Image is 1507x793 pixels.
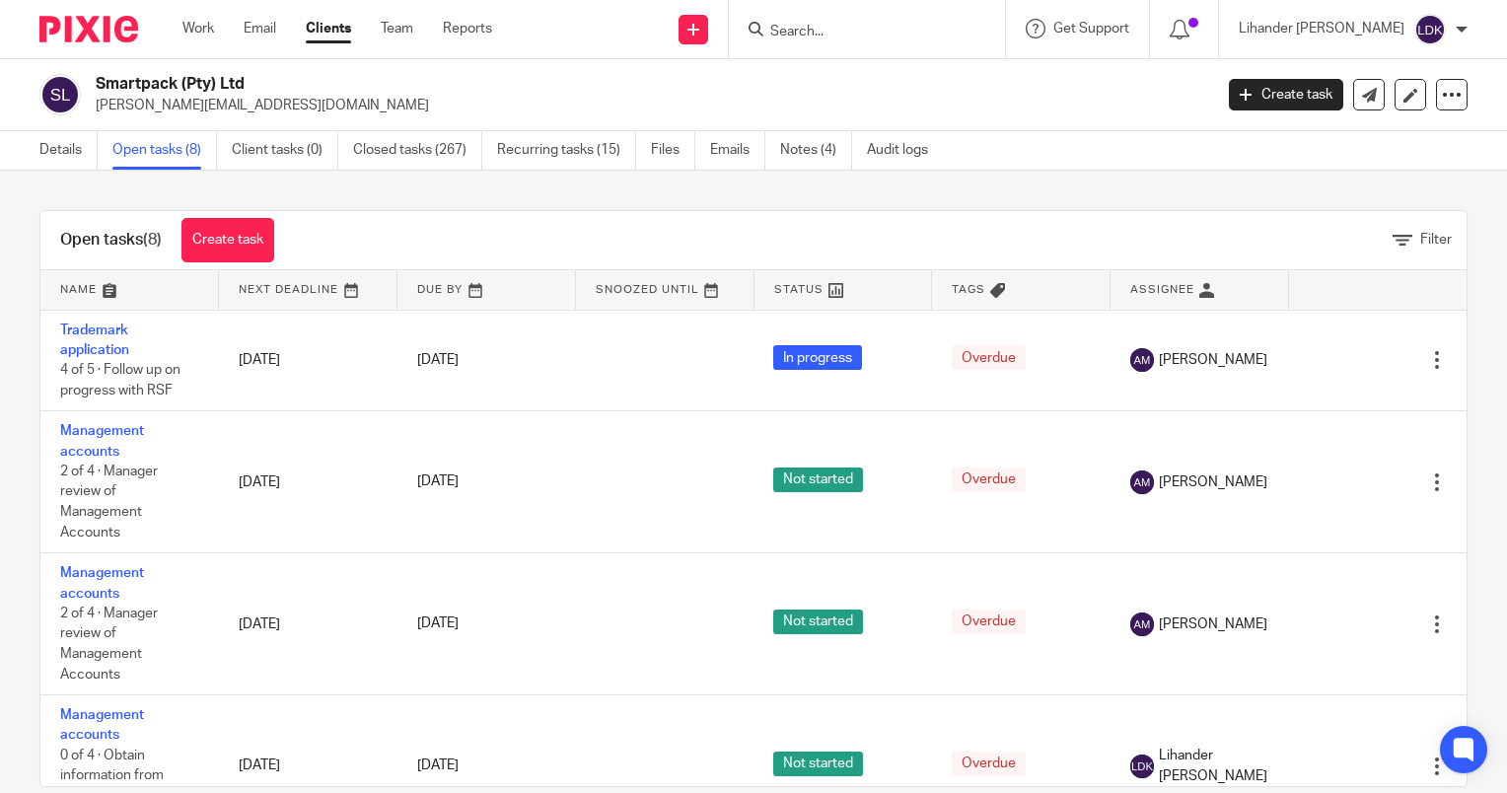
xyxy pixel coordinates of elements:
a: Closed tasks (267) [353,131,482,170]
span: [DATE] [417,475,459,489]
span: Filter [1420,233,1452,247]
span: Lihander [PERSON_NAME] [1159,746,1269,786]
span: Get Support [1053,22,1129,36]
a: Client tasks (0) [232,131,338,170]
a: Management accounts [60,424,144,458]
span: Not started [773,752,863,776]
a: Audit logs [867,131,943,170]
span: (8) [143,232,162,248]
p: Lihander [PERSON_NAME] [1239,19,1404,38]
img: svg%3E [1130,348,1154,372]
a: Management accounts [60,708,144,742]
span: Status [774,284,824,295]
a: Reports [443,19,492,38]
img: svg%3E [1130,470,1154,494]
input: Search [768,24,946,41]
a: Details [39,131,98,170]
a: Work [182,19,214,38]
a: Notes (4) [780,131,852,170]
span: Overdue [952,468,1026,492]
a: Create task [181,218,274,262]
td: [DATE] [219,553,397,695]
p: [PERSON_NAME][EMAIL_ADDRESS][DOMAIN_NAME] [96,96,1199,115]
span: 2 of 4 · Manager review of Management Accounts [60,607,158,682]
a: Email [244,19,276,38]
span: Overdue [952,752,1026,776]
a: Team [381,19,413,38]
a: Recurring tasks (15) [497,131,636,170]
h1: Open tasks [60,230,162,251]
img: svg%3E [39,74,81,115]
img: Pixie [39,16,138,42]
span: Overdue [952,345,1026,370]
a: Open tasks (8) [112,131,217,170]
span: Overdue [952,610,1026,634]
span: [PERSON_NAME] [1159,472,1267,492]
a: Management accounts [60,566,144,600]
span: [PERSON_NAME] [1159,350,1267,370]
span: Snoozed Until [596,284,699,295]
img: svg%3E [1414,14,1446,45]
span: [DATE] [417,759,459,773]
td: [DATE] [219,310,397,411]
span: Tags [952,284,985,295]
span: 4 of 5 · Follow up on progress with RSF [60,363,180,397]
a: Clients [306,19,351,38]
td: [DATE] [219,411,397,553]
span: [DATE] [417,617,459,631]
h2: Smartpack (Pty) Ltd [96,74,978,95]
a: Create task [1229,79,1343,110]
img: svg%3E [1130,755,1154,778]
span: Not started [773,610,863,634]
img: svg%3E [1130,613,1154,636]
a: Emails [710,131,765,170]
a: Trademark application [60,324,129,357]
span: Not started [773,468,863,492]
span: [PERSON_NAME] [1159,614,1267,634]
span: 2 of 4 · Manager review of Management Accounts [60,465,158,540]
span: [DATE] [417,353,459,367]
span: In progress [773,345,862,370]
a: Files [651,131,695,170]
